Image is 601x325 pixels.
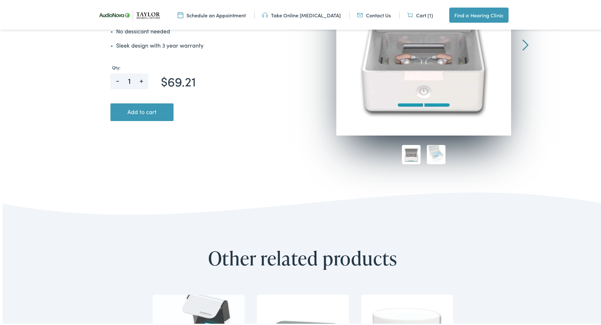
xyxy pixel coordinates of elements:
label: Qty: [110,64,302,69]
img: utility icon [407,10,413,17]
bdi: 69.21 [161,71,196,89]
img: utility icon [262,10,268,17]
a: Take Online [MEDICAL_DATA] [262,10,341,17]
li: No dessicant needed [110,26,303,34]
a: Cart (1) [407,10,433,17]
span: + [134,72,148,82]
img: 000016-1-1-100x100.jpg [427,144,445,163]
li: Sleek design with 3 year warranty [110,40,303,48]
a: Contact Us [357,10,391,17]
img: utility icon [357,10,363,17]
img: utility icon [178,10,183,17]
span: $ [161,71,168,89]
span: - [110,72,125,82]
a: Schedule an Appointment [178,10,246,17]
a: Find a Hearing Clinic [449,6,509,21]
button: Add to cart [110,102,174,120]
h2: Other related products [95,246,511,268]
img: Perfect-Dri-Lux-500x500-2-100x100.jpg [402,144,421,163]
